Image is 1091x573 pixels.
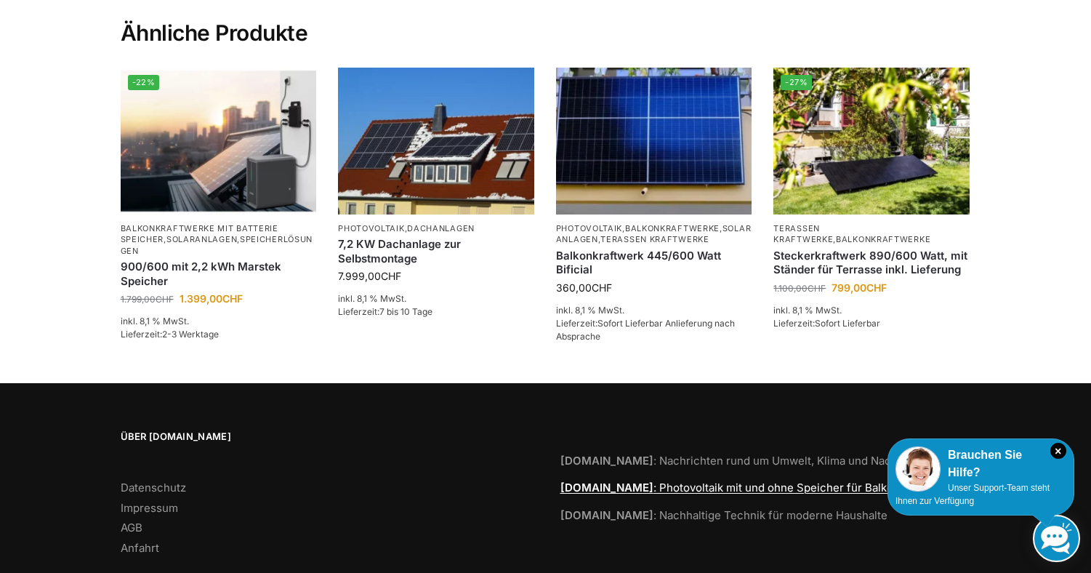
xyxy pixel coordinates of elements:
[556,68,752,215] img: Solaranlage für den kleinen Balkon
[338,237,534,265] a: 7,2 KW Dachanlage zur Selbstmontage
[556,318,735,342] span: Sofort Lieferbar Anlieferung nach Absprache
[121,234,313,255] a: Speicherlösungen
[560,508,653,522] strong: [DOMAIN_NAME]
[121,315,317,328] p: inkl. 8,1 % MwSt.
[407,223,475,233] a: Dachanlagen
[808,283,826,294] span: CHF
[773,68,970,215] img: Steckerkraftwerk 890/600 Watt, mit Ständer für Terrasse inkl. Lieferung
[556,304,752,317] p: inkl. 8,1 % MwSt.
[1050,443,1066,459] i: Schließen
[600,234,709,244] a: Terassen Kraftwerke
[121,501,178,515] a: Impressum
[836,234,930,244] a: Balkonkraftwerke
[381,270,401,282] span: CHF
[773,304,970,317] p: inkl. 8,1 % MwSt.
[121,223,317,257] p: , ,
[121,294,174,305] bdi: 1.799,00
[121,541,159,555] a: Anfahrt
[379,306,432,317] span: 7 bis 10 Tage
[338,223,534,234] p: ,
[556,281,612,294] bdi: 360,00
[121,68,317,215] a: -22%Balkonkraftwerk mit Marstek Speicher
[121,430,531,444] span: Über [DOMAIN_NAME]
[556,223,752,244] a: Solaranlagen
[560,481,971,494] a: [DOMAIN_NAME]: Photovoltaik mit und ohne Speicher für Balkon und Terrasse
[773,318,880,329] span: Lieferzeit:
[895,446,1066,481] div: Brauchen Sie Hilfe?
[560,454,945,468] a: [DOMAIN_NAME]: Nachrichten rund um Umwelt, Klima und Nachhaltigkeit
[556,249,752,277] a: Balkonkraftwerk 445/600 Watt Bificial
[121,68,317,215] img: Balkonkraftwerk mit Marstek Speicher
[832,281,887,294] bdi: 799,00
[560,481,653,494] strong: [DOMAIN_NAME]
[895,446,941,492] img: Customer service
[222,292,243,305] span: CHF
[773,223,970,246] p: ,
[560,508,887,522] a: [DOMAIN_NAME]: Nachhaltige Technik für moderne Haushalte
[773,68,970,215] a: -27%Steckerkraftwerk 890/600 Watt, mit Ständer für Terrasse inkl. Lieferung
[338,68,534,215] img: Solar Dachanlage 6,5 KW
[773,283,826,294] bdi: 1.100,00
[121,223,278,244] a: Balkonkraftwerke mit Batterie Speicher
[556,318,735,342] span: Lieferzeit:
[338,292,534,305] p: inkl. 8,1 % MwSt.
[625,223,720,233] a: Balkonkraftwerke
[895,483,1050,506] span: Unser Support-Team steht Ihnen zur Verfügung
[773,223,833,244] a: Terassen Kraftwerke
[560,454,653,468] strong: [DOMAIN_NAME]
[815,318,880,329] span: Sofort Lieferbar
[338,270,401,282] bdi: 7.999,00
[121,521,142,534] a: AGB
[156,294,174,305] span: CHF
[556,223,622,233] a: Photovoltaik
[773,249,970,277] a: Steckerkraftwerk 890/600 Watt, mit Ständer für Terrasse inkl. Lieferung
[592,281,612,294] span: CHF
[121,329,219,340] span: Lieferzeit:
[866,281,887,294] span: CHF
[121,481,186,494] a: Datenschutz
[180,292,243,305] bdi: 1.399,00
[121,260,317,288] a: 900/600 mit 2,2 kWh Marstek Speicher
[338,223,404,233] a: Photovoltaik
[166,234,237,244] a: Solaranlagen
[338,306,432,317] span: Lieferzeit:
[162,329,219,340] span: 2-3 Werktage
[556,223,752,246] p: , , ,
